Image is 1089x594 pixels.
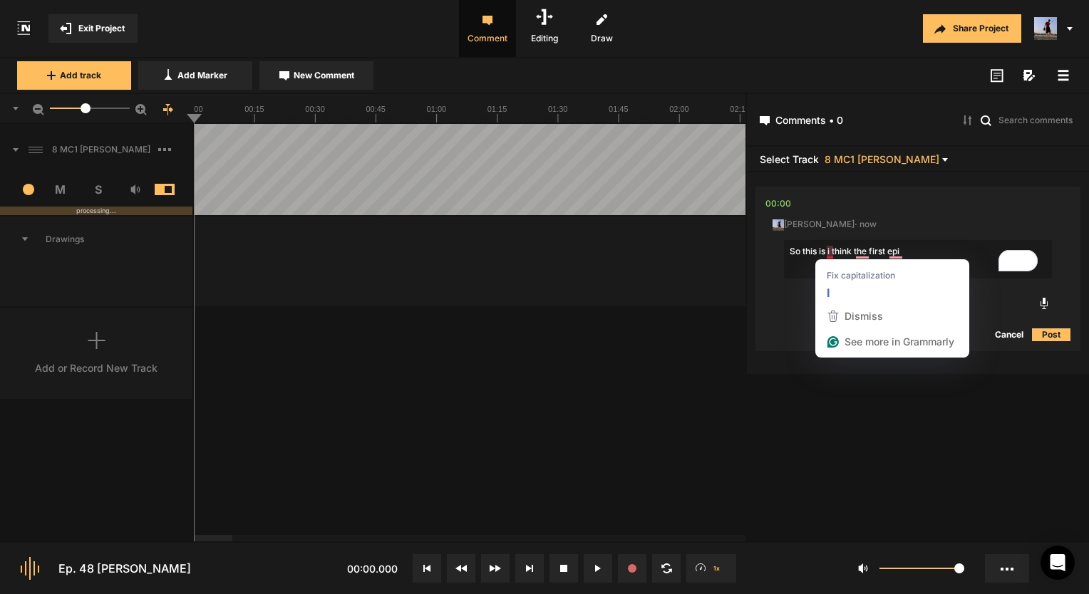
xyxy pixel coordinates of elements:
textarea: To enrich screen reader interactions, please activate Accessibility in Grammarly extension settings [784,240,1052,278]
button: New Comment [259,61,373,90]
button: Cancel [986,326,1032,343]
text: 01:00 [427,105,447,113]
button: Share Project [923,14,1021,43]
span: Add Marker [177,69,227,82]
header: Comments • 0 [747,94,1089,147]
div: Add or Record New Track [35,360,158,375]
text: 01:30 [548,105,568,113]
text: 02:15 [730,105,750,113]
span: New Comment [294,69,354,82]
button: Add Marker [138,61,252,90]
button: Exit Project [48,14,138,43]
text: 00:45 [366,105,386,113]
span: S [79,181,117,198]
header: Select Track [747,147,1089,172]
img: ACg8ocJ5zrP0c3SJl5dKscm-Goe6koz8A9fWD7dpguHuX8DX5VIxymM=s96-c [1034,17,1057,40]
text: 01:15 [487,105,507,113]
span: Exit Project [78,22,125,35]
span: M [42,181,80,198]
button: Add track [17,61,131,90]
span: 8 MC1 [PERSON_NAME] [825,154,939,165]
input: Search comments [997,113,1076,127]
div: 00:00 [765,197,791,211]
text: 01:45 [609,105,629,113]
div: Open Intercom Messenger [1041,546,1075,580]
span: 8 MC1 [PERSON_NAME] [46,143,158,156]
button: Post [1032,326,1070,343]
span: Add track [60,69,101,82]
text: 00:15 [244,105,264,113]
span: [PERSON_NAME] · now [773,218,877,231]
span: 00:00.000 [347,563,398,575]
text: 02:00 [669,105,689,113]
button: 1x [686,554,736,583]
div: Ep. 48 [PERSON_NAME] [58,560,191,577]
img: ACg8ocJ5zrP0c3SJl5dKscm-Goe6koz8A9fWD7dpguHuX8DX5VIxymM=s96-c [773,219,784,231]
text: 00:30 [305,105,325,113]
